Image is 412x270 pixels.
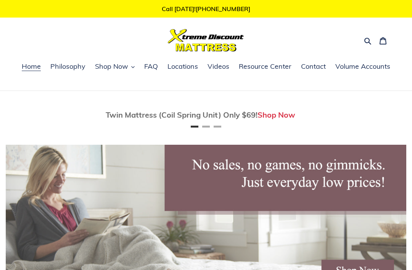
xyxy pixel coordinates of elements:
[257,110,295,120] a: Shop Now
[235,61,295,73] a: Resource Center
[91,61,138,73] button: Shop Now
[144,62,158,71] span: FAQ
[140,61,162,73] a: FAQ
[202,126,210,128] button: Page 2
[335,62,390,71] span: Volume Accounts
[168,29,244,52] img: Xtreme Discount Mattress
[50,62,85,71] span: Philosophy
[106,110,257,120] span: Twin Mattress (Coil Spring Unit) Only $69!
[167,62,198,71] span: Locations
[208,62,229,71] span: Videos
[196,5,250,13] a: [PHONE_NUMBER]
[191,126,198,128] button: Page 1
[239,62,291,71] span: Resource Center
[164,61,202,73] a: Locations
[22,62,41,71] span: Home
[204,61,233,73] a: Videos
[47,61,89,73] a: Philosophy
[214,126,221,128] button: Page 3
[332,61,394,73] a: Volume Accounts
[297,61,330,73] a: Contact
[18,61,45,73] a: Home
[301,62,326,71] span: Contact
[95,62,128,71] span: Shop Now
